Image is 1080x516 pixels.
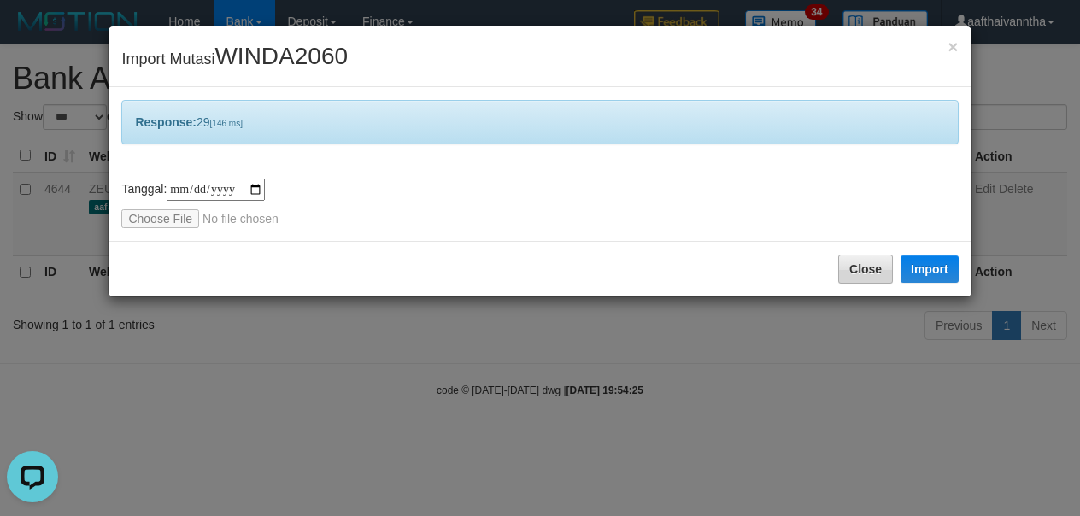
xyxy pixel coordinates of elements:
[135,115,197,129] b: Response:
[210,119,243,128] span: [146 ms]
[214,43,348,69] span: WINDA2060
[121,179,958,228] div: Tanggal:
[948,38,958,56] button: Close
[121,100,958,144] div: 29
[121,50,348,67] span: Import Mutasi
[948,37,958,56] span: ×
[901,255,959,283] button: Import
[838,255,893,284] button: Close
[7,7,58,58] button: Open LiveChat chat widget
